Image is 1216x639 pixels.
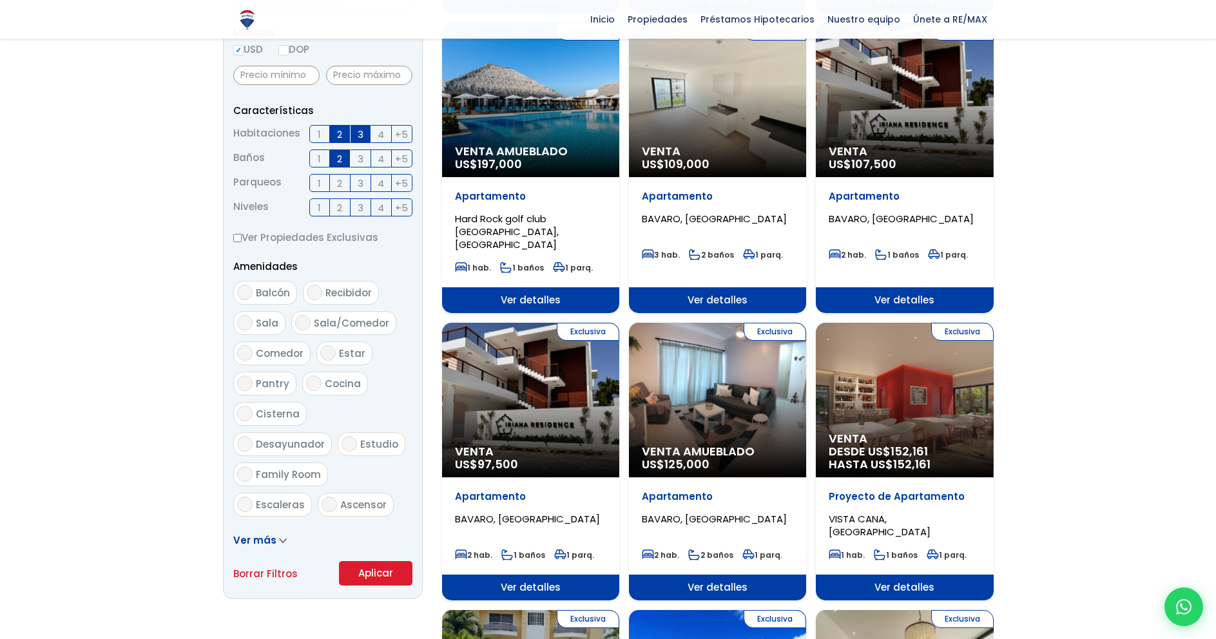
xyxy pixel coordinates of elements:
[442,23,619,313] a: Exclusiva Venta Amueblado US$197,000 Apartamento Hard Rock golf club [GEOGRAPHIC_DATA], [GEOGRAPH...
[233,66,320,85] input: Precio mínimo
[893,456,931,472] span: 152,161
[743,249,783,260] span: 1 parq.
[829,145,980,158] span: Venta
[278,41,309,57] label: DOP
[378,175,384,191] span: 4
[318,126,321,142] span: 1
[337,200,342,216] span: 2
[337,151,342,167] span: 2
[233,102,412,119] p: Características
[688,549,733,560] span: 2 baños
[455,445,606,458] span: Venta
[307,285,322,300] input: Recibidor
[325,286,372,300] span: Recibidor
[557,323,619,341] span: Exclusiva
[816,323,993,600] a: Exclusiva Venta DESDE US$152,161 HASTA US$152,161 Proyecto de Apartamento VISTA CANA, [GEOGRAPHIC...
[318,175,321,191] span: 1
[395,126,408,142] span: +5
[642,249,680,260] span: 3 hab.
[236,8,258,31] img: Logo de REMAX
[442,287,619,313] span: Ver detalles
[256,316,278,330] span: Sala
[557,610,619,628] span: Exclusiva
[554,549,594,560] span: 1 parq.
[642,549,679,560] span: 2 hab.
[455,549,492,560] span: 2 hab.
[829,490,980,503] p: Proyecto de Apartamento
[455,190,606,203] p: Apartamento
[237,436,253,452] input: Desayunador
[233,45,244,55] input: USD
[358,200,363,216] span: 3
[256,498,305,511] span: Escaleras
[256,286,290,300] span: Balcón
[642,212,787,225] span: BAVARO, [GEOGRAPHIC_DATA]
[233,234,242,242] input: Ver Propiedades Exclusivas
[237,345,253,361] input: Comedor
[378,200,384,216] span: 4
[306,376,322,391] input: Cocina
[642,445,793,458] span: Venta Amueblado
[378,151,384,167] span: 4
[742,549,782,560] span: 1 parq.
[629,323,806,600] a: Exclusiva Venta Amueblado US$125,000 Apartamento BAVARO, [GEOGRAPHIC_DATA] 2 hab. 2 baños 1 parq....
[478,456,518,472] span: 97,500
[931,610,994,628] span: Exclusiva
[455,456,518,472] span: US$
[829,458,980,471] span: HASTA US$
[875,249,919,260] span: 1 baños
[358,151,363,167] span: 3
[694,10,821,29] span: Préstamos Hipotecarios
[395,151,408,167] span: +5
[829,249,866,260] span: 2 hab.
[744,610,806,628] span: Exclusiva
[829,445,980,471] span: DESDE US$
[337,175,342,191] span: 2
[927,549,967,560] span: 1 parq.
[501,549,545,560] span: 1 baños
[339,347,365,360] span: Estar
[664,156,709,172] span: 109,000
[237,376,253,391] input: Pantry
[816,287,993,313] span: Ver detalles
[455,262,491,273] span: 1 hab.
[629,575,806,600] span: Ver detalles
[233,41,263,57] label: USD
[907,10,994,29] span: Únete a RE/MAX
[237,406,253,421] input: Cisterna
[821,10,907,29] span: Nuestro equipo
[874,549,918,560] span: 1 baños
[455,145,606,158] span: Venta Amueblado
[320,345,336,361] input: Estar
[931,323,994,341] span: Exclusiva
[442,323,619,600] a: Exclusiva Venta US$97,500 Apartamento BAVARO, [GEOGRAPHIC_DATA] 2 hab. 1 baños 1 parq. Ver detalles
[278,45,289,55] input: DOP
[891,443,928,459] span: 152,161
[642,190,793,203] p: Apartamento
[689,249,734,260] span: 2 baños
[642,512,787,526] span: BAVARO, [GEOGRAPHIC_DATA]
[256,437,325,451] span: Desayunador
[642,456,709,472] span: US$
[829,156,896,172] span: US$
[816,23,993,313] a: Exclusiva Venta US$107,500 Apartamento BAVARO, [GEOGRAPHIC_DATA] 2 hab. 1 baños 1 parq. Ver detalles
[744,323,806,341] span: Exclusiva
[829,512,931,539] span: VISTA CANA, [GEOGRAPHIC_DATA]
[256,347,304,360] span: Comedor
[358,126,363,142] span: 3
[816,575,993,600] span: Ver detalles
[233,533,287,547] a: Ver más
[455,212,559,251] span: Hard Rock golf club [GEOGRAPHIC_DATA], [GEOGRAPHIC_DATA]
[829,190,980,203] p: Apartamento
[342,436,357,452] input: Estudio
[256,377,289,390] span: Pantry
[233,174,282,192] span: Parqueos
[233,198,269,216] span: Niveles
[318,151,321,167] span: 1
[829,212,974,225] span: BAVARO, [GEOGRAPHIC_DATA]
[553,262,593,273] span: 1 parq.
[318,200,321,216] span: 1
[455,490,606,503] p: Apartamento
[314,316,389,330] span: Sala/Comedor
[237,497,253,512] input: Escaleras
